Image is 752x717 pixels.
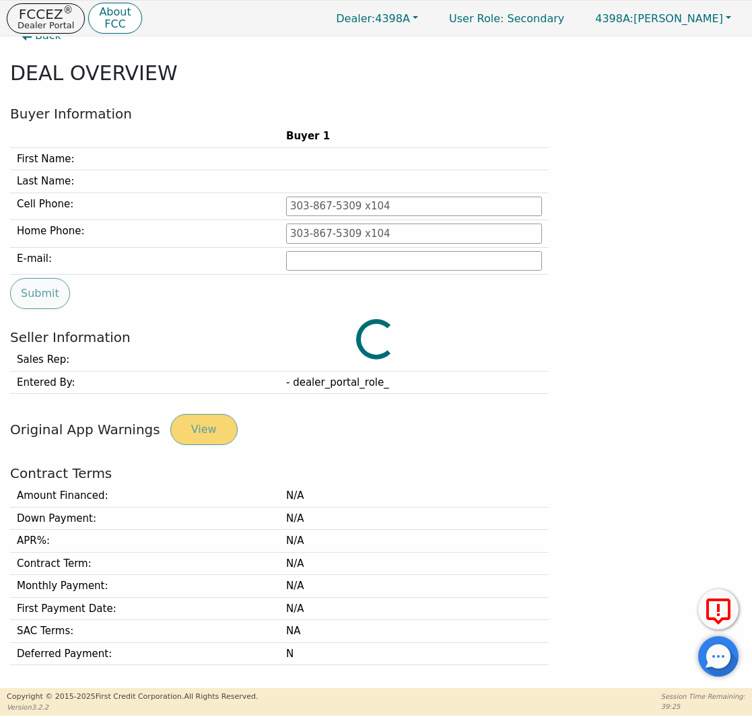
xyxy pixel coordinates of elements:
[698,589,739,629] button: Report Error to FCC
[661,691,745,702] p: Session Time Remaining:
[661,702,745,712] p: 39:25
[184,692,258,701] span: All Rights Reserved.
[7,691,258,703] p: Copyright © 2015- 2025 First Credit Corporation.
[595,12,634,25] span: 4398A:
[336,12,375,25] span: Dealer:
[18,7,74,21] p: FCCEZ
[581,8,745,29] button: 4398A:[PERSON_NAME]
[99,19,131,30] p: FCC
[436,5,578,32] a: User Role: Secondary
[10,685,742,702] h2: Original Contract
[449,12,504,25] span: User Role :
[7,702,258,712] p: Version 3.2.2
[63,4,73,16] sup: ®
[99,7,131,18] p: About
[322,8,432,29] button: Dealer:4398A
[336,12,410,25] span: 4398A
[18,21,74,30] p: Dealer Portal
[7,3,85,34] button: FCCEZ®Dealer Portal
[436,5,578,32] p: Secondary
[595,12,723,25] span: [PERSON_NAME]
[88,3,141,34] button: AboutFCC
